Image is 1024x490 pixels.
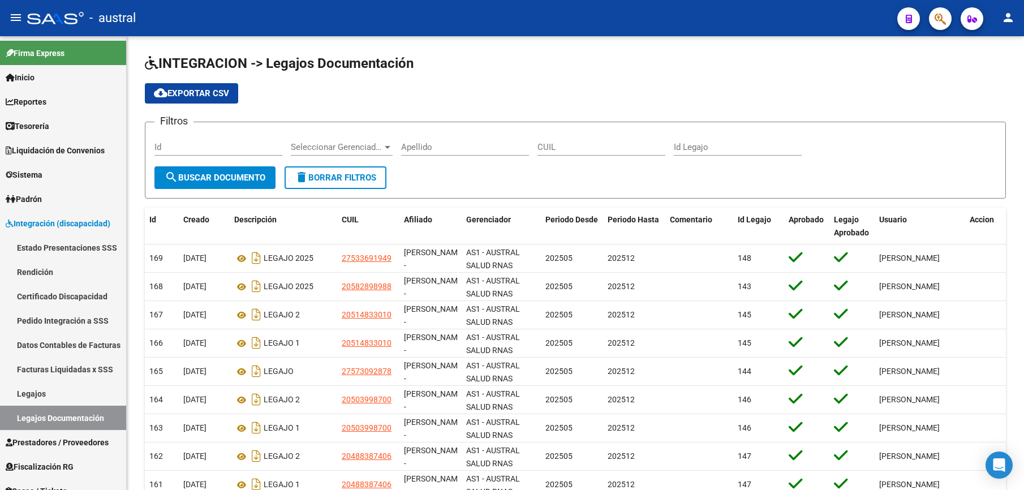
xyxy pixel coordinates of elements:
span: 146 [738,395,751,404]
span: Gerenciador [466,215,511,224]
datatable-header-cell: Gerenciador [462,208,541,245]
i: Descargar documento [249,277,264,295]
span: 146 [738,423,751,432]
span: Seleccionar Gerenciador [291,142,382,152]
span: [PERSON_NAME] [879,253,940,263]
button: Exportar CSV [145,83,238,104]
span: [DATE] [183,367,206,376]
span: 202512 [608,423,635,432]
span: 144 [738,367,751,376]
mat-icon: person [1001,11,1015,24]
span: [PERSON_NAME] [879,423,940,432]
span: 147 [738,480,751,489]
i: Descargar documento [249,419,264,437]
span: Legajo Aprobado [834,215,869,237]
span: 202512 [608,480,635,489]
span: Comentario [670,215,712,224]
span: 165 [149,367,163,376]
span: Inicio [6,71,35,84]
span: [DATE] [183,282,206,291]
span: LEGAJO 2 [264,311,300,320]
span: 202505 [545,480,573,489]
span: AS1 - AUSTRAL SALUD RNAS [466,446,520,468]
span: 20488387406 [342,452,391,461]
span: [PERSON_NAME] [879,282,940,291]
span: 202505 [545,423,573,432]
span: [PERSON_NAME] [879,395,940,404]
span: 161 [149,480,163,489]
span: 202505 [545,395,573,404]
span: Integración (discapacidad) [6,217,110,230]
span: 202512 [608,282,635,291]
span: 168 [149,282,163,291]
datatable-header-cell: Periodo Desde [541,208,603,245]
span: Accion [970,215,994,224]
i: Descargar documento [249,390,264,409]
span: LEGAJO 1 [264,424,300,433]
span: 147 [738,452,751,461]
span: [PERSON_NAME] [879,367,940,376]
span: MORALES JUAN MARCOS - [404,389,464,411]
h3: Filtros [154,113,193,129]
span: [DATE] [183,338,206,347]
span: Afiliado [404,215,432,224]
span: 202512 [608,452,635,461]
span: [DATE] [183,452,206,461]
span: 20514833010 [342,338,391,347]
span: 169 [149,253,163,263]
span: 202505 [545,253,573,263]
datatable-header-cell: Aprobado [784,208,829,245]
span: Sistema [6,169,42,181]
span: LEGAJO 2 [264,452,300,461]
mat-icon: delete [295,170,308,184]
span: 202505 [545,310,573,319]
span: AS1 - AUSTRAL SALUD RNAS [466,276,520,298]
span: Exportar CSV [154,88,229,98]
span: [PERSON_NAME] [879,338,940,347]
span: 202505 [545,452,573,461]
datatable-header-cell: Comentario [665,208,733,245]
span: 20514833010 [342,310,391,319]
span: 202512 [608,367,635,376]
span: LEGAJO 2025 [264,282,313,291]
span: [DATE] [183,423,206,432]
datatable-header-cell: Id Legajo [733,208,784,245]
span: - austral [89,6,136,31]
span: Id Legajo [738,215,771,224]
div: Open Intercom Messenger [986,452,1013,479]
span: Descripción [234,215,277,224]
datatable-header-cell: Afiliado [399,208,462,245]
span: Aprobado [789,215,824,224]
span: [DATE] [183,480,206,489]
span: MORALES LORENZO VITO - [404,304,464,326]
datatable-header-cell: CUIL [337,208,399,245]
datatable-header-cell: Creado [179,208,230,245]
span: 163 [149,423,163,432]
span: FARINATO CABALLERO BRUNO - [404,276,464,298]
span: [DATE] [183,253,206,263]
span: 202512 [608,253,635,263]
span: Prestadores / Proveedores [6,436,109,449]
span: 202512 [608,338,635,347]
span: LEGAJO 2 [264,396,300,405]
span: Buscar Documento [165,173,265,183]
span: AS1 - AUSTRAL SALUD RNAS [466,304,520,326]
span: [PERSON_NAME] [879,480,940,489]
span: ALVAREZ JULIA DONATTA - [404,361,464,383]
span: [PERSON_NAME] [879,452,940,461]
span: 145 [738,310,751,319]
span: AS1 - AUSTRAL SALUD RNAS [466,333,520,355]
span: Borrar Filtros [295,173,376,183]
datatable-header-cell: Accion [965,208,1022,245]
span: LEGAJO 1 [264,480,300,489]
span: 202505 [545,367,573,376]
span: LEGAJO 2025 [264,254,313,263]
span: 145 [738,338,751,347]
datatable-header-cell: Descripción [230,208,337,245]
span: Periodo Hasta [608,215,659,224]
span: LEGAJO [264,367,294,376]
mat-icon: menu [9,11,23,24]
span: Liquidación de Convenios [6,144,105,157]
span: 20582898988 [342,282,391,291]
span: 148 [738,253,751,263]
